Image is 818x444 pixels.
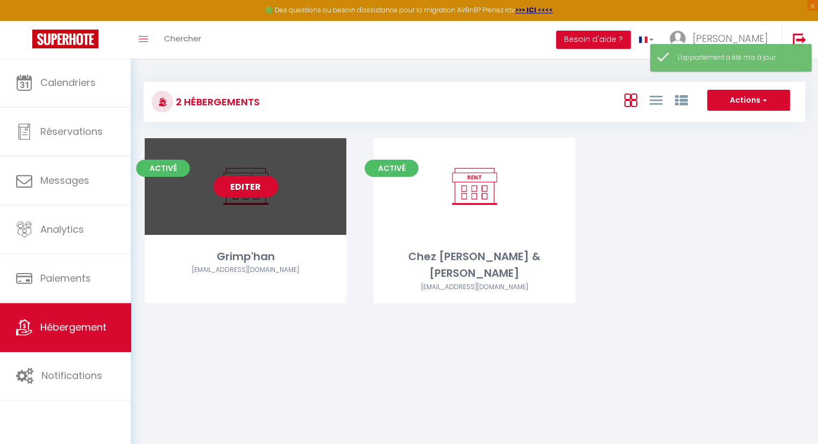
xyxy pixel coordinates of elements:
span: Messages [40,174,89,187]
span: Notifications [41,369,102,382]
span: Calendriers [40,76,96,89]
div: L'appartement a été mis à jour [678,53,800,63]
a: Vue en Liste [649,91,662,109]
span: Paiements [40,271,91,285]
a: Editer [214,176,278,197]
button: Besoin d'aide ? [556,31,631,49]
img: Super Booking [32,30,98,48]
a: >>> ICI <<<< [515,5,553,15]
span: Chercher [164,33,201,44]
a: Vue en Box [624,91,637,109]
span: Hébergement [40,320,106,334]
div: Airbnb [373,282,575,292]
img: ... [670,31,686,47]
h3: 2 Hébergements [173,90,260,114]
a: Chercher [156,21,209,59]
div: Airbnb [145,265,346,275]
span: Réservations [40,125,103,138]
button: Actions [707,90,790,111]
div: Grimp'han [145,248,346,265]
a: Vue par Groupe [674,91,687,109]
img: logout [793,33,806,46]
span: Activé [365,160,418,177]
a: ... [PERSON_NAME] [661,21,781,59]
span: [PERSON_NAME] [693,32,768,45]
span: Analytics [40,223,84,236]
span: Activé [136,160,190,177]
div: Chez [PERSON_NAME] & [PERSON_NAME] [373,248,575,282]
